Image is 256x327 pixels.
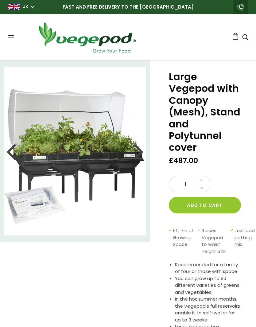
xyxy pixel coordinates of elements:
li: Recommended for a family of four or those with space [175,261,241,275]
span: 1 [175,180,196,188]
img: Vegepod [33,20,141,54]
a: UK [22,4,28,10]
span: Just add potting mix [235,227,255,255]
span: £487.00 [169,156,198,165]
a: Decrease quantity by 1 [198,184,205,192]
button: Add to cart [169,197,241,213]
a: Increase quantity by 1 [198,176,205,184]
li: In the hot summer months, the Vegepod's full reservoirs enable it to self-water for up to 3 weeks [175,296,241,323]
img: gb_large.png [8,4,20,10]
span: Raises Vegepod to waist height 32in [202,227,227,255]
a: Search [242,35,248,41]
h1: Large Vegepod with Canopy (Mesh), Stand and Polytunnel cover [169,71,241,154]
span: 6ft 7in of Growing Space [173,227,195,255]
img: Large Vegepod with Canopy (Mesh), Stand and Polytunnel cover [4,67,146,236]
li: You can grow up to 60 different varieties of greens and vegetables. [175,275,241,296]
